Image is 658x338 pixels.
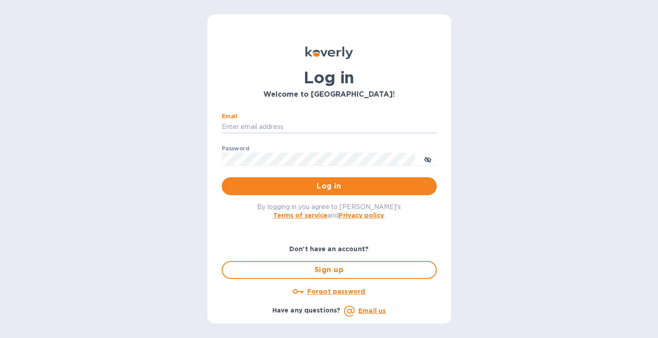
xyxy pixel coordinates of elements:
a: Terms of service [273,212,327,219]
span: Log in [229,181,430,192]
input: Enter email address [222,120,437,134]
label: Email [222,114,237,119]
a: Email us [358,307,386,314]
a: Privacy policy [339,212,384,219]
button: toggle password visibility [419,150,437,168]
h1: Log in [222,68,437,87]
label: Password [222,146,249,151]
h3: Welcome to [GEOGRAPHIC_DATA]! [222,90,437,99]
button: Log in [222,177,437,195]
b: Have any questions? [272,307,341,314]
b: Don't have an account? [289,245,369,252]
span: Sign up [230,265,429,275]
u: Forgot password [307,288,365,295]
img: Koverly [305,47,353,59]
span: By logging in you agree to [PERSON_NAME]'s and . [257,203,401,219]
button: Sign up [222,261,437,279]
